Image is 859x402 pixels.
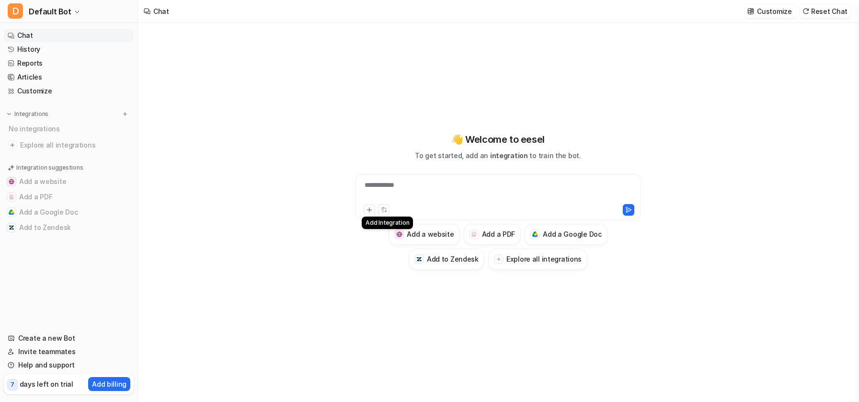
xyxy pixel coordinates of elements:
[543,229,602,239] h3: Add a Google Doc
[4,84,134,98] a: Customize
[416,256,423,263] img: Add to Zendesk
[4,220,134,235] button: Add to ZendeskAdd to Zendesk
[506,254,582,264] h3: Explore all integrations
[6,111,12,117] img: expand menu
[409,249,484,270] button: Add to ZendeskAdd to Zendesk
[532,231,538,237] img: Add a Google Doc
[14,110,48,118] p: Integrations
[8,3,23,19] span: D
[4,205,134,220] button: Add a Google DocAdd a Google Doc
[747,8,754,15] img: customize
[16,163,83,172] p: Integration suggestions
[4,43,134,56] a: History
[153,6,169,16] div: Chat
[389,224,459,245] button: Add a websiteAdd a website
[4,138,134,152] a: Explore all integrations
[757,6,791,16] p: Customize
[20,138,130,153] span: Explore all integrations
[9,225,14,230] img: Add to Zendesk
[525,224,607,245] button: Add a Google DocAdd a Google Doc
[490,151,528,160] span: integration
[4,332,134,345] a: Create a new Bot
[4,189,134,205] button: Add a PDFAdd a PDF
[8,140,17,150] img: explore all integrations
[4,29,134,42] a: Chat
[9,179,14,184] img: Add a website
[88,377,130,391] button: Add billing
[6,121,134,137] div: No integrations
[415,150,581,161] p: To get started, add an to train the bot.
[488,249,587,270] button: Explore all integrations
[4,109,51,119] button: Integrations
[451,132,545,147] p: 👋 Welcome to eesel
[800,4,851,18] button: Reset Chat
[464,224,521,245] button: Add a PDFAdd a PDF
[9,209,14,215] img: Add a Google Doc
[471,231,477,237] img: Add a PDF
[4,174,134,189] button: Add a websiteAdd a website
[4,70,134,84] a: Articles
[92,379,126,389] p: Add billing
[122,111,128,117] img: menu_add.svg
[20,379,73,389] p: days left on trial
[4,358,134,372] a: Help and support
[9,194,14,200] img: Add a PDF
[29,5,71,18] span: Default Bot
[4,345,134,358] a: Invite teammates
[11,380,14,389] p: 7
[396,231,402,238] img: Add a website
[4,57,134,70] a: Reports
[362,217,413,229] div: Add Integration
[407,229,454,239] h3: Add a website
[802,8,809,15] img: reset
[482,229,515,239] h3: Add a PDF
[427,254,479,264] h3: Add to Zendesk
[744,4,795,18] button: Customize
